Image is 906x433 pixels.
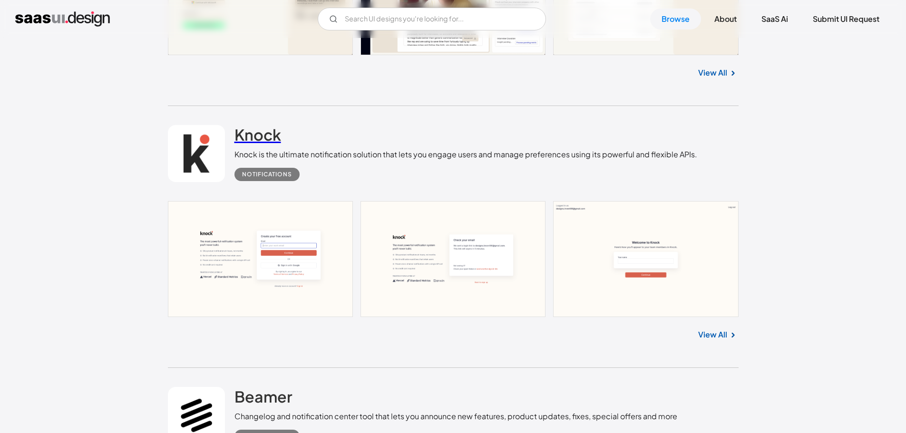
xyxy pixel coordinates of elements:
[234,387,292,411] a: Beamer
[234,387,292,406] h2: Beamer
[318,8,546,30] form: Email Form
[234,125,281,144] h2: Knock
[234,411,677,422] div: Changelog and notification center tool that lets you announce new features, product updates, fixe...
[750,9,799,29] a: SaaS Ai
[650,9,701,29] a: Browse
[703,9,748,29] a: About
[242,169,292,180] div: Notifications
[15,11,110,27] a: home
[698,67,727,78] a: View All
[801,9,891,29] a: Submit UI Request
[234,149,697,160] div: Knock is the ultimate notification solution that lets you engage users and manage preferences usi...
[318,8,546,30] input: Search UI designs you're looking for...
[698,329,727,340] a: View All
[234,125,281,149] a: Knock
